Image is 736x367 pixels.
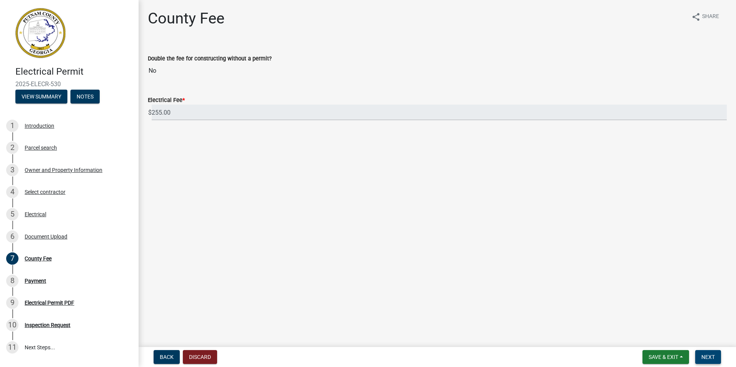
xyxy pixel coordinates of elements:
button: Discard [183,350,217,364]
img: Putnam County, Georgia [15,8,65,58]
div: Owner and Property Information [25,167,102,173]
label: Double the fee for constructing without a permit? [148,56,272,62]
div: Payment [25,278,46,284]
div: Electrical [25,212,46,217]
div: 9 [6,297,18,309]
div: Inspection Request [25,322,70,328]
span: Next [701,354,715,360]
button: Notes [70,90,100,103]
wm-modal-confirm: Notes [70,94,100,100]
h4: Electrical Permit [15,66,132,77]
div: 7 [6,252,18,265]
div: 3 [6,164,18,176]
div: Electrical Permit PDF [25,300,74,305]
div: Select contractor [25,189,65,195]
div: County Fee [25,256,52,261]
span: Save & Exit [649,354,678,360]
div: 5 [6,208,18,220]
button: Back [154,350,180,364]
div: Parcel search [25,145,57,150]
i: share [691,12,701,22]
button: Next [695,350,721,364]
div: 6 [6,230,18,243]
div: 2 [6,142,18,154]
wm-modal-confirm: Summary [15,94,67,100]
span: Back [160,354,174,360]
button: View Summary [15,90,67,103]
div: 8 [6,275,18,287]
div: Introduction [25,123,54,128]
div: Document Upload [25,234,67,239]
div: 4 [6,186,18,198]
div: 1 [6,120,18,132]
span: $ [148,105,152,120]
div: 11 [6,341,18,354]
h1: County Fee [148,9,224,28]
div: 10 [6,319,18,331]
button: Save & Exit [642,350,689,364]
button: shareShare [685,9,725,24]
label: Electrical Fee [148,98,185,103]
span: 2025-ELECR-530 [15,80,123,88]
span: Share [702,12,719,22]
